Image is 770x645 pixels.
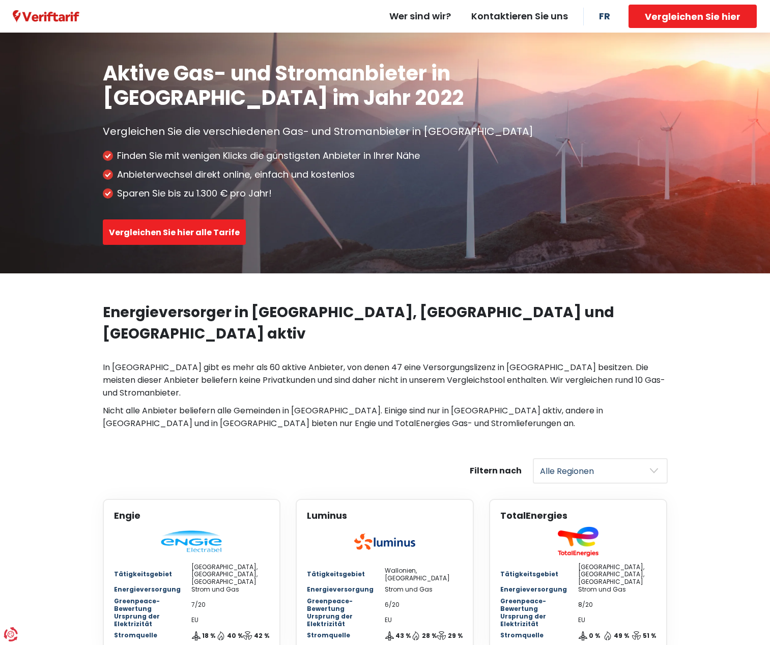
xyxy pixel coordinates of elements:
font: Stromquelle [500,631,544,639]
font: Greenpeace-Bewertung [307,597,353,612]
img: Luminus [354,534,415,550]
font: Anbieterwechsel direkt online, einfach und kostenlos [117,168,355,181]
font: 40 % [227,631,243,640]
font: Kontaktieren Sie uns [471,10,568,22]
font: FR [599,10,610,22]
font: Ursprung der Elektrizität [114,612,160,628]
font: Strom und Gas [385,585,433,594]
font: 43 % [395,631,411,640]
font: Filtern nach [470,465,522,476]
font: Strom und Gas [191,585,239,594]
font: Tätigkeitsgebiet [114,570,172,578]
button: 28 % [411,631,437,640]
font: Wallonien, [GEOGRAPHIC_DATA] [385,566,450,582]
button: 29 % [437,631,463,640]
font: 29 % [448,631,463,640]
font: Stromquelle [307,631,350,639]
button: 18 % [191,631,215,640]
font: Vergleichen Sie hier [645,10,740,23]
button: 42 % [243,631,269,640]
font: Energieversorgung [307,585,374,594]
font: Energieversorgung [114,585,181,594]
img: Veriftarif-Logo [13,10,79,23]
font: TotalEnergies [500,509,567,522]
font: 8/20 [578,600,593,609]
font: EU [578,615,585,624]
font: Ursprung der Elektrizität [307,612,353,628]
font: Greenpeace-Bewertung [500,597,546,612]
font: Greenpeace-Bewertung [114,597,160,612]
font: Stromquelle [114,631,157,639]
font: Tätigkeitsgebiet [500,570,558,578]
button: Vergleichen Sie hier alle Tarife [103,219,246,245]
img: TotalEnergies [550,526,607,557]
button: 43 % [385,631,411,640]
font: 6/20 [385,600,400,609]
button: 40 % [216,631,243,640]
button: Vergleichen Sie hier [629,5,757,28]
font: Nicht alle Anbieter beliefern alle Gemeinden in [GEOGRAPHIC_DATA]. Einige sind nur in [GEOGRAPHIC... [103,405,603,429]
button: 51 % [632,631,656,640]
font: EU [385,615,392,624]
font: Wer sind wir? [389,10,451,22]
font: Aktive Gas- und Stromanbieter in [GEOGRAPHIC_DATA] im Jahr 2022 [103,59,464,112]
font: Energieversorgung [500,585,567,594]
font: Vergleichen Sie die verschiedenen Gas- und Stromanbieter in [GEOGRAPHIC_DATA] [103,124,533,138]
a: Verifarif [13,10,79,23]
font: 49 % [614,631,629,640]
img: Engie [161,530,222,553]
font: [GEOGRAPHIC_DATA], [GEOGRAPHIC_DATA], [GEOGRAPHIC_DATA] [191,563,258,586]
font: Tätigkeitsgebiet [307,570,365,578]
button: 49 % [603,631,629,640]
font: Sparen Sie bis zu 1.300 € pro Jahr! [117,187,272,200]
font: Engie [114,509,140,522]
font: Luminus [307,509,347,522]
font: 28 % [422,631,437,640]
font: Strom und Gas [578,585,626,594]
font: [GEOGRAPHIC_DATA], [GEOGRAPHIC_DATA], [GEOGRAPHIC_DATA] [578,563,644,586]
font: Vergleichen Sie hier alle Tarife [109,227,240,238]
font: Finden Sie mit wenigen Klicks die günstigsten Anbieter in Ihrer Nähe [117,149,420,162]
font: 51 % [643,631,656,640]
font: 42 % [254,631,269,640]
font: Ursprung der Elektrizität [500,612,546,628]
font: 7/20 [191,600,206,609]
font: EU [191,615,198,624]
button: 0 % [578,631,600,640]
font: 18 % [202,631,215,640]
font: In [GEOGRAPHIC_DATA] gibt es mehr als 60 aktive Anbieter, von denen 47 eine Versorgungslizenz in ... [103,361,665,399]
font: 0 % [589,631,600,640]
font: Energieversorger in [GEOGRAPHIC_DATA], [GEOGRAPHIC_DATA] und [GEOGRAPHIC_DATA] aktiv [103,302,614,344]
